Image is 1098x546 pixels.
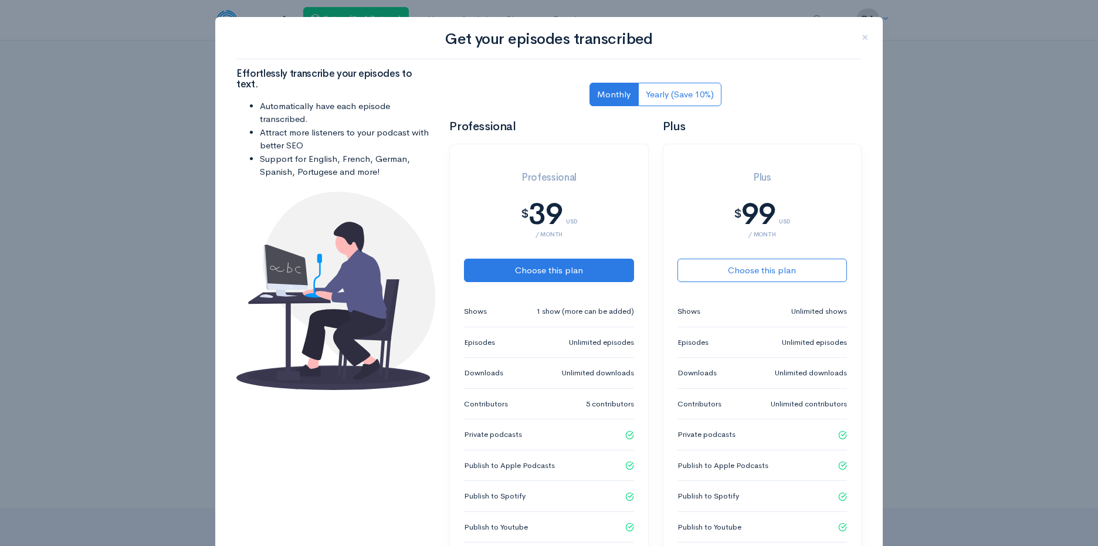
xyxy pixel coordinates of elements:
small: Unlimited episodes [569,337,634,348]
small: Shows [677,306,700,317]
a: Monthly [589,83,638,107]
small: Contributors [677,398,721,410]
img: image [236,188,435,390]
div: / month [464,231,633,238]
small: 1 show (more can be added) [536,306,634,317]
h3: Professional [464,172,633,184]
small: Publish to Apple Podcasts [677,460,768,472]
h3: Effortlessly transcribe your episodes to text. [236,69,435,90]
small: Unlimited episodes [782,337,847,348]
small: Unlimited downloads [562,367,634,379]
small: Contributors [464,398,508,410]
small: Publish to Spotify [677,490,739,502]
div: 39 [528,198,562,231]
small: Downloads [677,367,717,379]
h2: Plus [663,120,862,133]
div: $ [734,208,742,221]
small: 5 contributors [586,398,634,410]
small: Shows [464,306,487,317]
small: Publish to Youtube [677,521,741,533]
div: USD [779,204,790,225]
a: Yearly (Save 10%) [638,83,721,107]
button: Close [862,31,869,45]
div: / month [677,231,847,238]
small: Private podcasts [677,429,736,440]
li: Support for English, French, German, Spanish, Portugese and more! [260,152,435,179]
small: Downloads [464,367,503,379]
div: USD [566,204,577,225]
small: Unlimited contributors [771,398,847,410]
small: Episodes [464,337,495,348]
h1: Get your episodes transcribed [236,31,862,48]
span: × [862,29,869,46]
small: Unlimited downloads [775,367,847,379]
button: Choose this plan [677,259,847,283]
small: Episodes [677,337,709,348]
div: 99 [741,198,775,231]
li: Attract more listeners to your podcast with better SEO [260,126,435,152]
small: Publish to Spotify [464,490,526,502]
h2: Professional [449,120,648,133]
li: Automatically have each episode transcribed. [260,100,435,126]
h3: Plus [677,172,847,184]
small: Private podcasts [464,429,522,440]
small: Publish to Youtube [464,521,528,533]
div: $ [521,208,529,221]
small: Unlimited shows [791,306,847,317]
button: Choose this plan [464,259,633,283]
small: Publish to Apple Podcasts [464,460,555,472]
